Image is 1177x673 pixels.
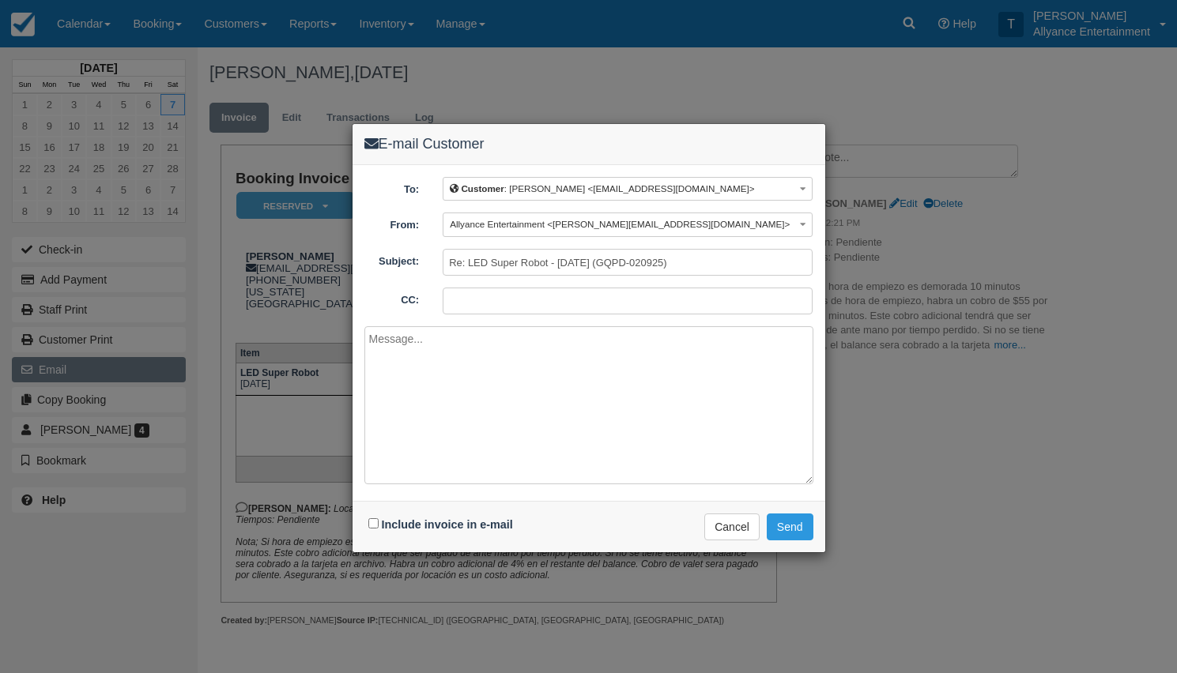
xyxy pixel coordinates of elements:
span: : [PERSON_NAME] <[EMAIL_ADDRESS][DOMAIN_NAME]> [450,183,754,194]
button: Cancel [704,513,760,540]
h4: E-mail Customer [364,136,813,152]
button: Send [767,513,813,540]
button: Allyance Entertainment <[PERSON_NAME][EMAIL_ADDRESS][DOMAIN_NAME]> [443,212,813,237]
label: To: [353,177,432,197]
b: Customer [461,183,504,194]
label: Include invoice in e-mail [382,518,513,531]
label: CC: [353,288,432,308]
span: Allyance Entertainment <[PERSON_NAME][EMAIL_ADDRESS][DOMAIN_NAME]> [450,219,790,229]
label: Subject: [353,249,432,269]
button: Customer: [PERSON_NAME] <[EMAIL_ADDRESS][DOMAIN_NAME]> [443,177,813,201]
label: From: [353,212,432,233]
